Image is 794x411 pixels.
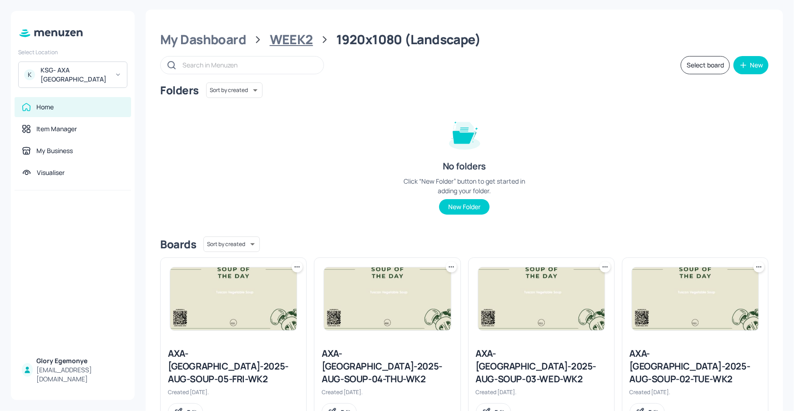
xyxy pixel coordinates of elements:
button: Select board [681,56,730,74]
div: New [750,62,763,68]
div: Home [36,103,54,112]
div: Select Location [18,48,127,56]
div: Sort by created [206,81,263,99]
div: Created [DATE]. [168,388,299,396]
img: 2025-08-21-1755783508116cin5ugcaeu.jpeg [170,267,297,330]
div: Created [DATE]. [476,388,607,396]
div: Visualiser [37,168,65,177]
img: 2025-08-21-1755783508116cin5ugcaeu.jpeg [478,267,605,330]
div: 1920x1080 (Landscape) [336,31,480,48]
button: New [733,56,769,74]
div: Created [DATE]. [322,388,453,396]
div: No folders [443,160,486,173]
input: Search in Menuzen [182,58,314,72]
div: Glory Egemonye [36,356,124,365]
div: Item Manager [36,124,77,134]
div: Sort by created [203,235,260,253]
div: KSG- AXA [GEOGRAPHIC_DATA] [40,66,109,84]
div: AXA-[GEOGRAPHIC_DATA]-2025-AUG-SOUP-04-THU-WK2 [322,347,453,385]
div: [EMAIL_ADDRESS][DOMAIN_NAME] [36,365,124,384]
div: AXA-[GEOGRAPHIC_DATA]-2025-AUG-SOUP-03-WED-WK2 [476,347,607,385]
div: Folders [160,83,199,98]
div: K [24,69,35,80]
div: AXA-[GEOGRAPHIC_DATA]-2025-AUG-SOUP-02-TUE-WK2 [630,347,761,385]
img: 2025-08-21-1755783508116cin5ugcaeu.jpeg [324,267,450,330]
img: 2025-08-21-1755783508116cin5ugcaeu.jpeg [632,267,759,330]
div: My Dashboard [160,31,246,48]
img: folder-empty [442,111,487,156]
button: New Folder [439,199,490,215]
div: My Business [36,146,73,155]
div: WEEK2 [270,31,313,48]
div: Boards [160,237,196,252]
div: AXA-[GEOGRAPHIC_DATA]-2025-AUG-SOUP-05-FRI-WK2 [168,347,299,385]
div: Click “New Folder” button to get started in adding your folder. [396,176,533,195]
div: Created [DATE]. [630,388,761,396]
